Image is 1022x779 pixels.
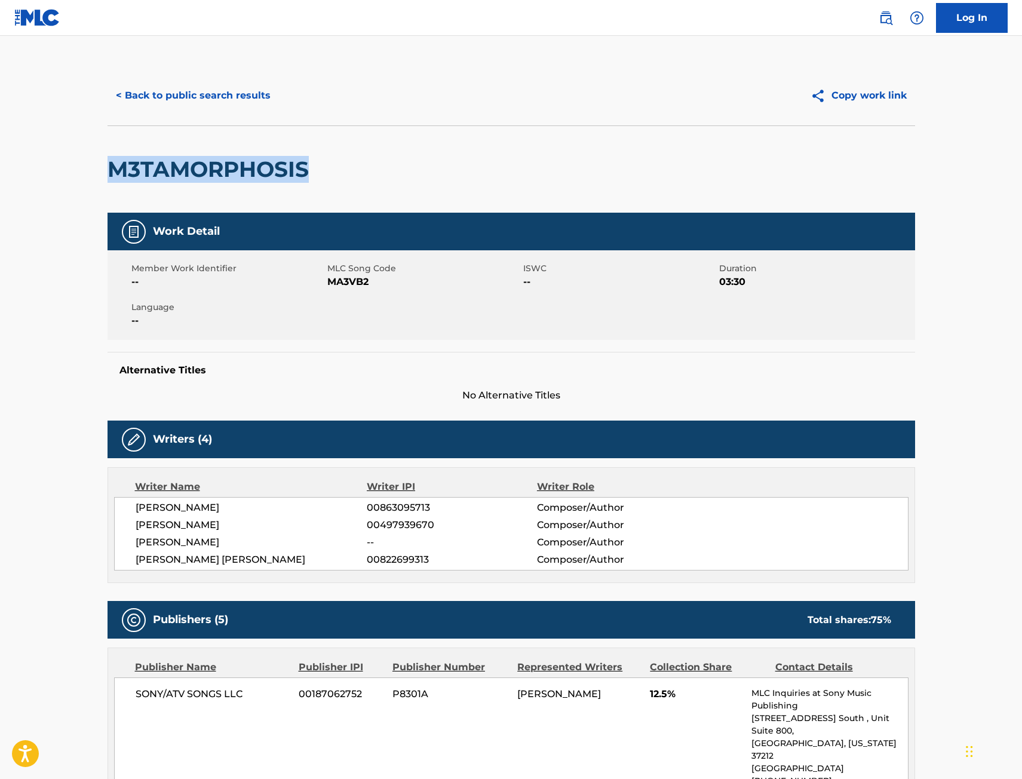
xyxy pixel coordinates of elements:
[131,262,324,275] span: Member Work Identifier
[537,518,692,532] span: Composer/Author
[127,613,141,627] img: Publishers
[367,501,536,515] span: 00863095713
[299,660,383,674] div: Publisher IPI
[136,535,367,550] span: [PERSON_NAME]
[367,535,536,550] span: --
[751,737,907,762] p: [GEOGRAPHIC_DATA], [US_STATE] 37212
[136,553,367,567] span: [PERSON_NAME] [PERSON_NAME]
[751,712,907,737] p: [STREET_ADDRESS] South , Unit Suite 800,
[153,613,228,627] h5: Publishers (5)
[131,275,324,289] span: --
[517,688,601,700] span: [PERSON_NAME]
[327,275,520,289] span: MA3VB2
[871,614,891,625] span: 75 %
[153,225,220,238] h5: Work Detail
[367,480,537,494] div: Writer IPI
[135,660,290,674] div: Publisher Name
[650,660,766,674] div: Collection Share
[537,553,692,567] span: Composer/Author
[136,687,290,701] span: SONY/ATV SONGS LLC
[719,262,912,275] span: Duration
[392,660,508,674] div: Publisher Number
[751,687,907,712] p: MLC Inquiries at Sony Music Publishing
[874,6,898,30] a: Public Search
[910,11,924,25] img: help
[108,81,279,111] button: < Back to public search results
[719,275,912,289] span: 03:30
[936,3,1008,33] a: Log In
[517,660,641,674] div: Represented Writers
[153,433,212,446] h5: Writers (4)
[127,225,141,239] img: Work Detail
[131,314,324,328] span: --
[131,301,324,314] span: Language
[367,553,536,567] span: 00822699313
[136,501,367,515] span: [PERSON_NAME]
[879,11,893,25] img: search
[802,81,915,111] button: Copy work link
[108,156,315,183] h2: M3TAMORPHOSIS
[392,687,508,701] span: P8301A
[14,9,60,26] img: MLC Logo
[905,6,929,30] div: Help
[119,364,903,376] h5: Alternative Titles
[136,518,367,532] span: [PERSON_NAME]
[966,734,973,769] div: Drag
[650,687,742,701] span: 12.5%
[751,762,907,775] p: [GEOGRAPHIC_DATA]
[537,501,692,515] span: Composer/Author
[523,275,716,289] span: --
[808,613,891,627] div: Total shares:
[523,262,716,275] span: ISWC
[127,433,141,447] img: Writers
[811,88,831,103] img: Copy work link
[367,518,536,532] span: 00497939670
[962,722,1022,779] iframe: Chat Widget
[775,660,891,674] div: Contact Details
[537,480,692,494] div: Writer Role
[108,388,915,403] span: No Alternative Titles
[327,262,520,275] span: MLC Song Code
[299,687,383,701] span: 00187062752
[135,480,367,494] div: Writer Name
[537,535,692,550] span: Composer/Author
